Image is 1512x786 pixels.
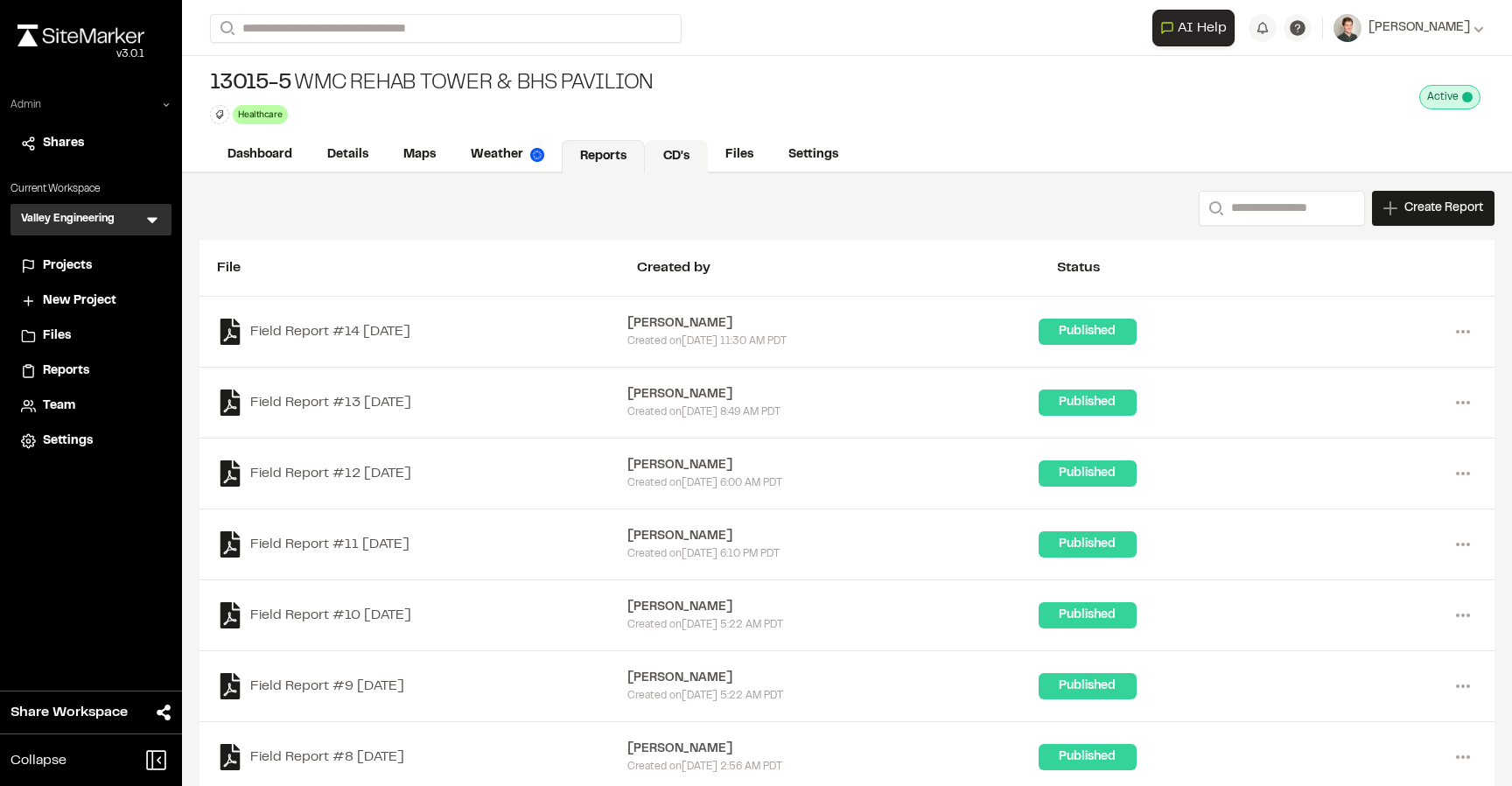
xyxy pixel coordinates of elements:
[627,456,1038,475] div: [PERSON_NAME]
[1404,199,1483,218] span: Create Report
[627,333,1038,349] div: Created on [DATE] 11:30 AM PDT
[1039,460,1137,487] div: Published
[210,14,241,43] button: Search
[627,669,1038,688] div: [PERSON_NAME]
[310,138,386,172] a: Details
[10,702,128,723] span: Share Workspace
[1039,319,1137,345] div: Published
[1462,92,1473,102] span: This project is active and counting against your active project count.
[10,97,41,113] p: Admin
[217,744,627,770] a: Field Report #8 [DATE]
[210,70,654,98] div: WMC Rehab Tower & BHS Pavilion
[637,257,1057,278] div: Created by
[645,140,708,173] a: CD's
[21,291,161,311] a: New Project
[1152,10,1242,46] div: Open AI Assistant
[627,404,1038,420] div: Created on [DATE] 8:49 AM PDT
[627,740,1038,759] div: [PERSON_NAME]
[627,546,1038,562] div: Created on [DATE] 6:10 PM PDT
[1333,14,1484,42] button: [PERSON_NAME]
[21,134,161,153] a: Shares
[210,70,290,98] span: 13015-5
[210,138,310,172] a: Dashboard
[1057,257,1477,278] div: Status
[21,432,161,451] a: Settings
[1039,602,1137,628] div: Published
[217,602,627,628] a: Field Report #10 [DATE]
[1199,191,1230,226] button: Search
[17,46,144,62] div: Oh geez...please don't...
[17,25,144,46] img: rebrand.png
[21,361,161,381] a: Reports
[21,256,161,276] a: Projects
[1427,89,1459,105] span: Active
[1152,10,1235,46] button: Open AI Assistant
[233,105,288,123] div: Healthcare
[217,460,627,487] a: Field Report #12 [DATE]
[217,389,627,416] a: Field Report #13 [DATE]
[627,385,1038,404] div: [PERSON_NAME]
[627,688,1038,704] div: Created on [DATE] 5:22 AM PDT
[43,326,71,346] span: Files
[1039,744,1137,770] div: Published
[1039,531,1137,558] div: Published
[1419,85,1480,109] div: This project is active and counting against your active project count.
[1039,389,1137,416] div: Published
[217,673,627,699] a: Field Report #9 [DATE]
[43,134,84,153] span: Shares
[43,256,92,276] span: Projects
[43,291,116,311] span: New Project
[217,531,627,558] a: Field Report #11 [DATE]
[627,475,1038,491] div: Created on [DATE] 6:00 AM PDT
[10,181,171,197] p: Current Workspace
[708,138,771,172] a: Files
[386,138,453,172] a: Maps
[627,759,1038,775] div: Created on [DATE] 2:56 AM PDT
[10,750,66,771] span: Collapse
[530,148,544,162] img: precipai.png
[21,326,161,346] a: Files
[627,314,1038,333] div: [PERSON_NAME]
[43,361,89,381] span: Reports
[1039,673,1137,699] div: Published
[43,397,75,416] span: Team
[627,617,1038,633] div: Created on [DATE] 5:22 AM PDT
[627,598,1038,617] div: [PERSON_NAME]
[1333,14,1361,42] img: User
[453,138,562,172] a: Weather
[1368,18,1470,38] span: [PERSON_NAME]
[562,140,645,173] a: Reports
[217,257,637,278] div: File
[43,432,93,451] span: Settings
[217,319,627,345] a: Field Report #14 [DATE]
[21,397,161,416] a: Team
[210,105,229,124] button: Edit Tags
[1178,18,1227,39] span: AI Help
[21,211,115,228] h3: Valley Engineering
[771,138,856,172] a: Settings
[627,527,1038,546] div: [PERSON_NAME]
